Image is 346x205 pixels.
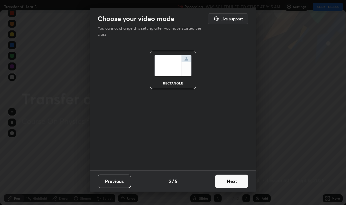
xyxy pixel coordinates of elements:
button: Next [215,175,248,188]
button: Previous [98,175,131,188]
p: You cannot change this setting after you have started the class [98,25,206,37]
h5: Live support [220,17,243,21]
img: normalScreenIcon.ae25ed63.svg [154,55,192,76]
h4: 5 [175,178,177,185]
div: rectangle [160,81,186,85]
h2: Choose your video mode [98,14,174,23]
h4: / [172,178,174,185]
h4: 2 [169,178,171,185]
